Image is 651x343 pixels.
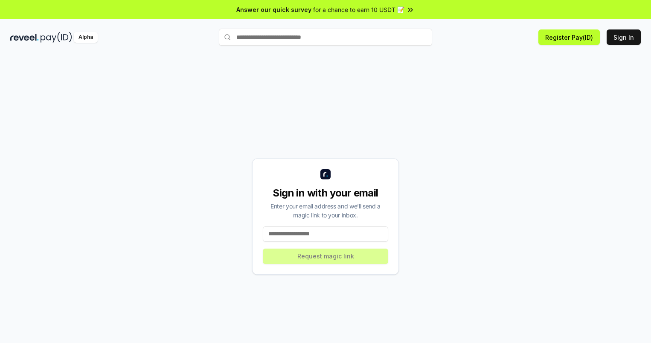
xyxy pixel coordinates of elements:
img: reveel_dark [10,32,39,43]
span: Answer our quick survey [236,5,311,14]
button: Register Pay(ID) [538,29,600,45]
span: for a chance to earn 10 USDT 📝 [313,5,404,14]
div: Sign in with your email [263,186,388,200]
div: Enter your email address and we’ll send a magic link to your inbox. [263,202,388,220]
img: logo_small [320,169,331,179]
div: Alpha [74,32,98,43]
button: Sign In [607,29,641,45]
img: pay_id [41,32,72,43]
